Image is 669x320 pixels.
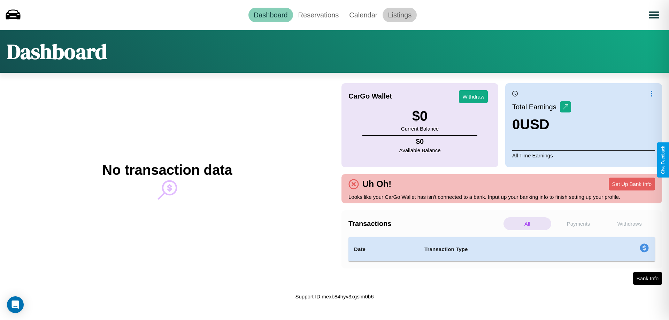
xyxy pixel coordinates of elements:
p: Available Balance [399,146,441,155]
div: Give Feedback [661,146,666,174]
h4: Transaction Type [424,245,583,253]
h3: $ 0 [401,108,439,124]
p: Looks like your CarGo Wallet has isn't connected to a bank. Input up your banking info to finish ... [348,192,655,202]
a: Reservations [293,8,344,22]
button: Open menu [644,5,664,25]
h4: CarGo Wallet [348,92,392,100]
p: Total Earnings [512,101,560,113]
h4: Date [354,245,413,253]
button: Withdraw [459,90,488,103]
p: Current Balance [401,124,439,133]
a: Listings [383,8,417,22]
p: Support ID: mexb84hyv3xgslm0b6 [295,292,374,301]
button: Bank Info [633,272,662,285]
h4: Transactions [348,220,502,228]
a: Dashboard [248,8,293,22]
p: All Time Earnings [512,150,655,160]
h4: Uh Oh! [359,179,395,189]
h2: No transaction data [102,162,232,178]
table: simple table [348,237,655,262]
h3: 0 USD [512,117,571,132]
p: Payments [555,217,602,230]
h1: Dashboard [7,37,107,66]
p: Withdraws [606,217,653,230]
div: Open Intercom Messenger [7,296,24,313]
a: Calendar [344,8,383,22]
h4: $ 0 [399,138,441,146]
button: Set Up Bank Info [609,178,655,190]
p: All [503,217,551,230]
